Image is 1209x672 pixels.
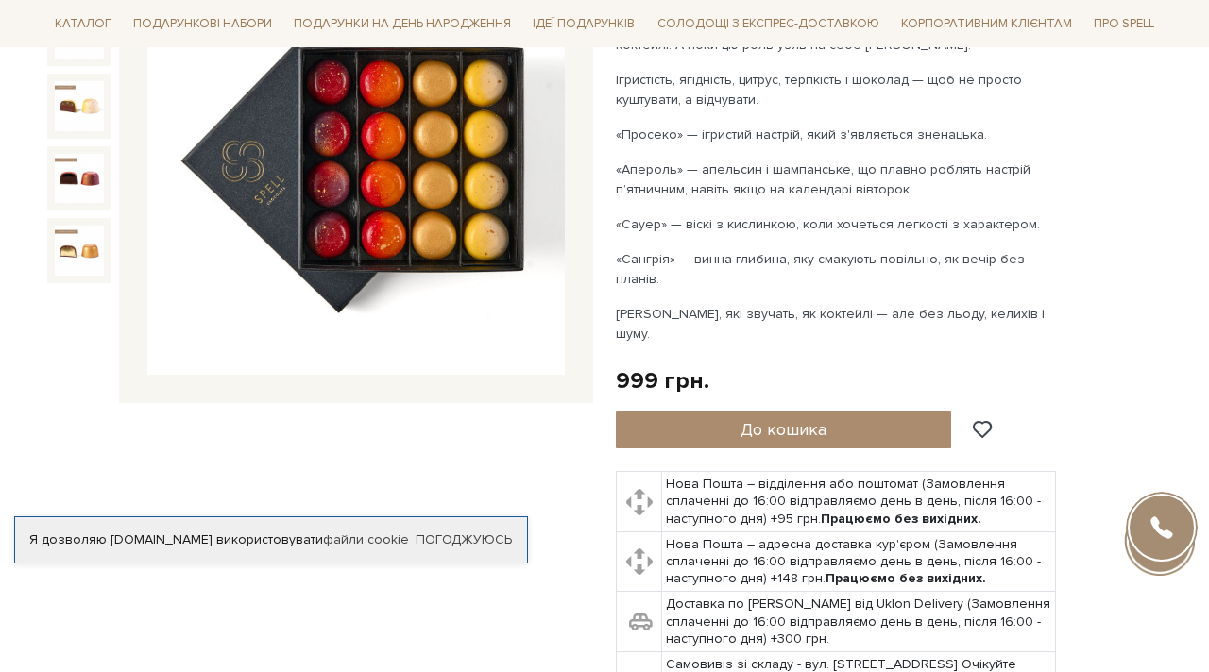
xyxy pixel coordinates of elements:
[55,226,104,275] img: Набір цукерок Ейфорія
[525,9,642,39] span: Ідеї подарунків
[616,70,1059,109] p: Ігристість, ягідність, цитрус, терпкість і шоколад — щоб не просто куштувати, а відчувати.
[55,81,104,130] img: Набір цукерок Ейфорія
[616,366,709,395] div: 999 грн.
[894,8,1080,40] a: Корпоративним клієнтам
[15,531,527,548] div: Я дозволяю [DOMAIN_NAME] використовувати
[662,531,1056,592] td: Нова Пошта – адресна доставка кур'єром (Замовлення сплаченні до 16:00 відправляємо день в день, п...
[286,9,519,39] span: Подарунки на День народження
[616,160,1059,199] p: «Апероль» — апельсин і шампанське, що плавно роблять настрій п’ятничним, навіть якщо на календарі...
[662,472,1056,532] td: Нова Пошта – відділення або поштомат (Замовлення сплаченні до 16:00 відправляємо день в день, піс...
[616,411,951,448] button: До кошика
[616,214,1059,234] p: «Сауер» — віскі з кислинкою, коли хочеться легкості з характером.
[616,125,1059,144] p: «Просеко» — ігристий настрій, який з'являється зненацька.
[55,154,104,203] img: Набір цукерок Ейфорія
[662,592,1056,652] td: Доставка по [PERSON_NAME] від Uklon Delivery (Замовлення сплаченні до 16:00 відправляємо день в д...
[416,531,512,548] a: Погоджуюсь
[47,9,119,39] span: Каталог
[650,8,887,40] a: Солодощі з експрес-доставкою
[821,511,981,527] b: Працюємо без вихідних.
[616,304,1059,344] p: [PERSON_NAME], які звучать, як коктейлі — але без льоду, келихів і шуму.
[126,9,280,39] span: Подарункові набори
[1086,9,1162,39] span: Про Spell
[323,531,409,547] a: файли cookie
[826,570,986,586] b: Працюємо без вихідних.
[616,249,1059,289] p: «Сангрія» — винна глибина, яку смакують повільно, як вечір без планів.
[741,419,826,440] span: До кошика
